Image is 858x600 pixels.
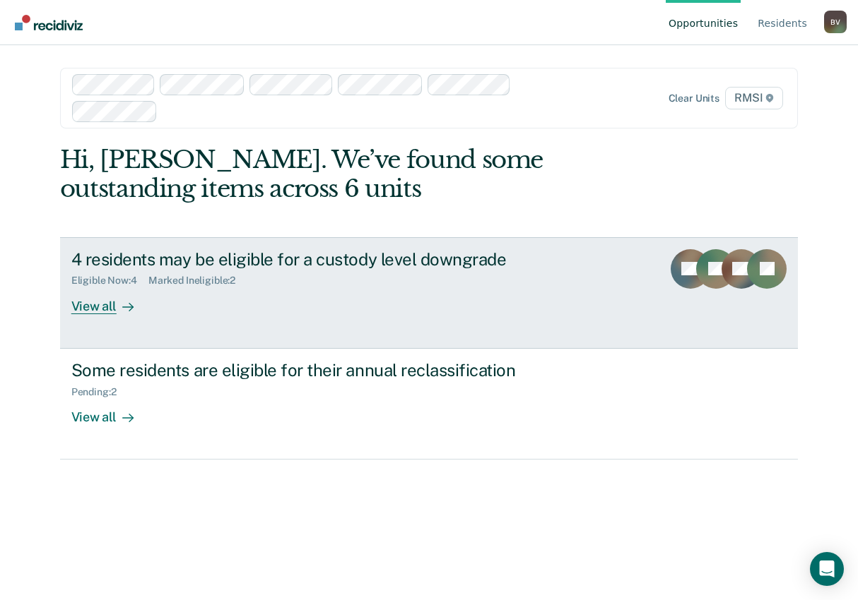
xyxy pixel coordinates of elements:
span: RMSI [725,87,783,109]
a: 4 residents may be eligible for a custody level downgradeEligible Now:4Marked Ineligible:2View all [60,237,799,349]
div: View all [71,287,151,314]
div: Clear units [669,92,720,104]
div: Marked Ineligible : 2 [148,275,247,287]
div: B V [824,11,847,33]
a: Some residents are eligible for their annual reclassificationPending:2View all [60,349,799,460]
div: Some residents are eligible for their annual reclassification [71,360,568,380]
div: View all [71,397,151,425]
button: Profile dropdown button [824,11,847,33]
div: Eligible Now : 4 [71,275,148,287]
div: Hi, [PERSON_NAME]. We’ve found some outstanding items across 6 units [60,145,651,203]
div: 4 residents may be eligible for a custody level downgrade [71,249,568,270]
div: Pending : 2 [71,386,128,398]
img: Recidiviz [15,15,83,30]
div: Open Intercom Messenger [810,552,844,586]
